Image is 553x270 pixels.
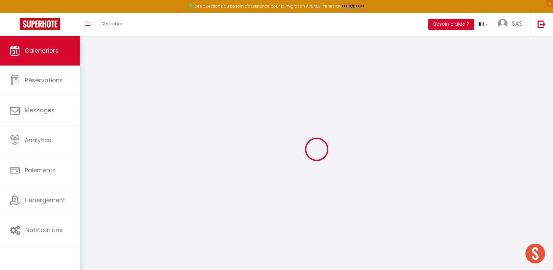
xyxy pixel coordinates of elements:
img: logout [538,20,546,28]
span: Hébergement [25,196,65,204]
img: ... [498,19,508,29]
span: Paiements [25,166,56,174]
span: Réservations [25,76,63,84]
span: Calendriers [25,46,59,55]
span: Analytics [25,136,51,144]
span: Chercher [100,20,123,27]
button: Besoin d'aide ? [428,19,474,30]
a: ... SAS [493,13,531,36]
a: >>> ICI <<<< [341,3,364,9]
span: SAS [512,19,522,28]
a: Chercher [95,13,128,36]
img: Super Booking [20,18,60,30]
div: Ouvrir le chat [525,244,545,263]
span: Messages [25,106,55,114]
span: Notifications [25,226,63,234]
